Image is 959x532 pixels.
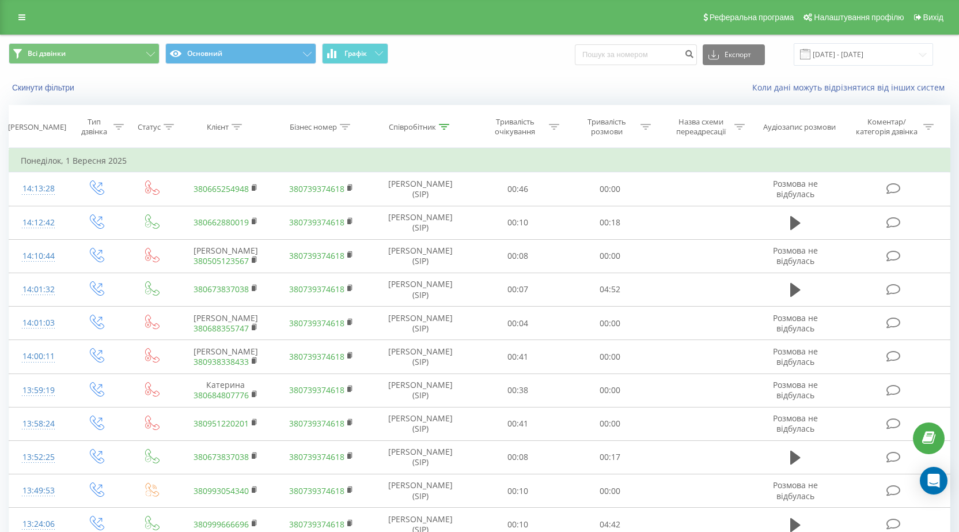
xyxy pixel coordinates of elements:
div: 13:58:24 [21,413,56,435]
a: 380688355747 [194,323,249,334]
td: [PERSON_NAME] (SIP) [369,273,472,306]
span: Розмова не відбулась [773,379,818,401]
a: 380739374618 [289,451,344,462]
button: Основний [165,43,316,64]
span: Реферальна програма [710,13,794,22]
span: Розмова не відбулась [773,346,818,367]
span: Розмова не відбулась [773,312,818,334]
td: 00:07 [472,273,564,306]
div: 14:00:11 [21,345,56,368]
td: 00:00 [564,407,656,440]
a: 380739374618 [289,351,344,362]
td: 00:00 [564,307,656,340]
td: 00:04 [472,307,564,340]
div: Співробітник [389,122,436,132]
div: Коментар/категорія дзвінка [853,117,920,137]
a: 380999666696 [194,519,249,530]
td: 00:00 [564,373,656,407]
a: 380673837038 [194,284,249,295]
div: 14:12:42 [21,212,56,234]
input: Пошук за номером [575,44,697,65]
a: Коли дані можуть відрізнятися вiд інших систем [752,82,950,93]
a: 380505123567 [194,255,249,266]
a: 380673837038 [194,451,249,462]
td: Понеділок, 1 Вересня 2025 [9,149,950,172]
a: 380739374618 [289,485,344,496]
button: Експорт [703,44,765,65]
a: 380739374618 [289,318,344,329]
td: 00:17 [564,440,656,474]
td: [PERSON_NAME] [178,307,274,340]
a: 380684807776 [194,390,249,401]
td: 00:08 [472,239,564,273]
div: 14:01:32 [21,278,56,301]
td: 00:46 [472,172,564,206]
td: [PERSON_NAME] (SIP) [369,239,472,273]
button: Графік [322,43,388,64]
td: [PERSON_NAME] (SIP) [369,440,472,474]
td: [PERSON_NAME] (SIP) [369,340,472,373]
td: 04:52 [564,273,656,306]
span: Всі дзвінки [28,49,66,58]
div: [PERSON_NAME] [8,122,66,132]
button: Всі дзвінки [9,43,160,64]
td: 00:10 [472,206,564,239]
div: Тривалість очікування [484,117,546,137]
span: Розмова не відбулась [773,413,818,434]
td: [PERSON_NAME] (SIP) [369,474,472,508]
div: 13:59:19 [21,379,56,402]
a: 380739374618 [289,183,344,194]
td: 00:41 [472,407,564,440]
div: Open Intercom Messenger [920,467,947,495]
td: 00:41 [472,340,564,373]
div: Статус [138,122,161,132]
div: Бізнес номер [290,122,337,132]
td: [PERSON_NAME] (SIP) [369,407,472,440]
span: Розмова не відбулась [773,245,818,266]
a: 380662880019 [194,217,249,228]
td: 00:00 [564,239,656,273]
div: 13:52:25 [21,446,56,469]
span: Розмова не відбулась [773,480,818,501]
a: 380665254948 [194,183,249,194]
td: 00:00 [564,172,656,206]
a: 380993054340 [194,485,249,496]
td: [PERSON_NAME] (SIP) [369,206,472,239]
span: Вихід [923,13,943,22]
td: 00:10 [472,474,564,508]
td: 00:00 [564,474,656,508]
td: [PERSON_NAME] (SIP) [369,373,472,407]
button: Скинути фільтри [9,82,80,93]
span: Налаштування профілю [814,13,904,22]
div: Тривалість розмови [576,117,638,137]
td: [PERSON_NAME] (SIP) [369,172,472,206]
td: [PERSON_NAME] [178,340,274,373]
td: Катерина [178,373,274,407]
a: 380951220201 [194,418,249,429]
td: [PERSON_NAME] (SIP) [369,307,472,340]
a: 380739374618 [289,250,344,261]
a: 380739374618 [289,284,344,295]
div: Тип дзвінка [78,117,110,137]
td: [PERSON_NAME] [178,239,274,273]
div: 14:10:44 [21,245,56,267]
div: Клієнт [207,122,229,132]
div: 14:13:28 [21,178,56,200]
a: 380739374618 [289,217,344,228]
span: Розмова не відбулась [773,178,818,199]
div: 14:01:03 [21,312,56,334]
div: Назва схеми переадресації [670,117,731,137]
td: 00:18 [564,206,656,239]
a: 380739374618 [289,519,344,530]
a: 380938338433 [194,356,249,367]
a: 380739374618 [289,384,344,395]
div: 13:49:53 [21,480,56,502]
td: 00:38 [472,373,564,407]
span: Графік [344,50,367,58]
a: 380739374618 [289,418,344,429]
td: 00:00 [564,340,656,373]
div: Аудіозапис розмови [763,122,836,132]
td: 00:08 [472,440,564,474]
